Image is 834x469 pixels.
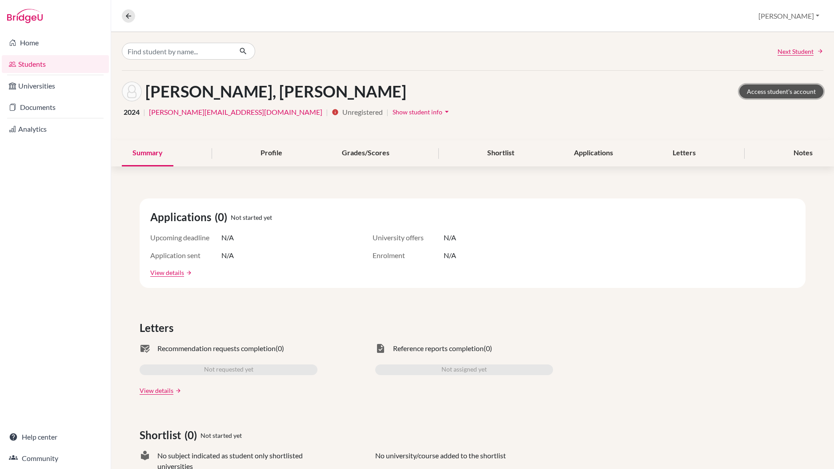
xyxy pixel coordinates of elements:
span: (0) [184,427,200,443]
span: Not started yet [200,431,242,440]
input: Find student by name... [122,43,232,60]
a: View details [150,268,184,277]
span: Application sent [150,250,221,261]
span: Applications [150,209,215,225]
a: Home [2,34,109,52]
span: N/A [221,232,234,243]
img: Witold Ambroziak's avatar [122,81,142,101]
a: [PERSON_NAME][EMAIL_ADDRESS][DOMAIN_NAME] [149,107,322,117]
span: mark_email_read [140,343,150,354]
a: Universities [2,77,109,95]
span: Letters [140,320,177,336]
span: (0) [276,343,284,354]
h1: [PERSON_NAME], [PERSON_NAME] [145,82,406,101]
div: Profile [250,140,293,166]
img: Bridge-U [7,9,43,23]
span: University offers [373,232,444,243]
div: Notes [783,140,823,166]
div: Summary [122,140,173,166]
a: Analytics [2,120,109,138]
span: N/A [221,250,234,261]
i: arrow_drop_down [442,107,451,116]
span: | [326,107,328,117]
div: Grades/Scores [331,140,400,166]
button: [PERSON_NAME] [754,8,823,24]
span: Upcoming deadline [150,232,221,243]
span: (0) [484,343,492,354]
div: Shortlist [477,140,525,166]
span: task [375,343,386,354]
span: N/A [444,232,456,243]
div: Applications [563,140,624,166]
span: Enrolment [373,250,444,261]
span: Shortlist [140,427,184,443]
span: N/A [444,250,456,261]
button: Show student infoarrow_drop_down [392,105,452,119]
a: Next Student [778,47,823,56]
div: Letters [662,140,706,166]
a: arrow_forward [184,270,192,276]
span: Show student info [393,108,442,116]
a: Community [2,449,109,467]
span: Not requested yet [204,364,253,375]
a: Access student's account [739,85,823,98]
a: Help center [2,428,109,446]
span: Not assigned yet [441,364,487,375]
i: info [332,109,339,116]
span: 2024 [124,107,140,117]
span: Recommendation requests completion [157,343,276,354]
span: | [386,107,389,117]
span: Not started yet [231,213,272,222]
a: Students [2,55,109,73]
span: (0) [215,209,231,225]
a: Documents [2,98,109,116]
span: Unregistered [342,107,383,117]
a: View details [140,386,173,395]
span: Next Student [778,47,814,56]
a: arrow_forward [173,388,181,394]
span: Reference reports completion [393,343,484,354]
span: | [143,107,145,117]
